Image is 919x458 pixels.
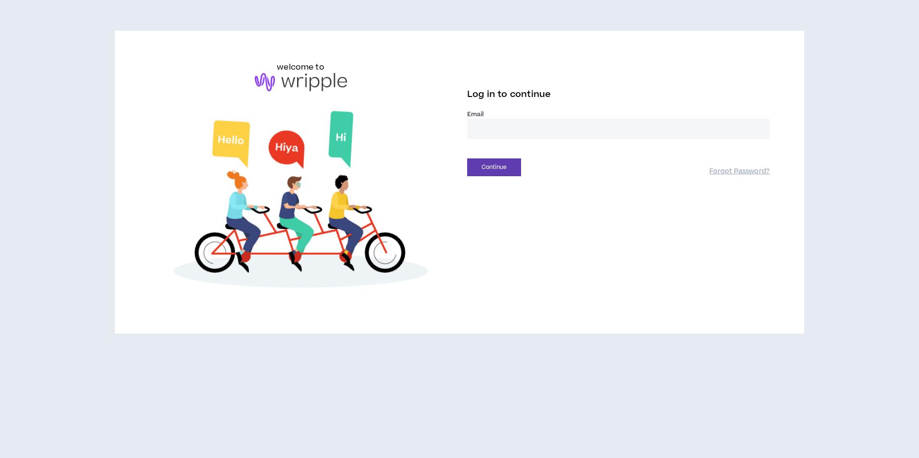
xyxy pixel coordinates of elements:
[467,110,770,119] label: Email
[149,101,452,303] img: Welcome to Wripple
[467,158,521,176] button: Continue
[467,88,551,100] span: Log in to continue
[255,73,347,91] img: logo-brand.png
[709,167,770,176] a: Forgot Password?
[277,61,324,73] h6: welcome to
